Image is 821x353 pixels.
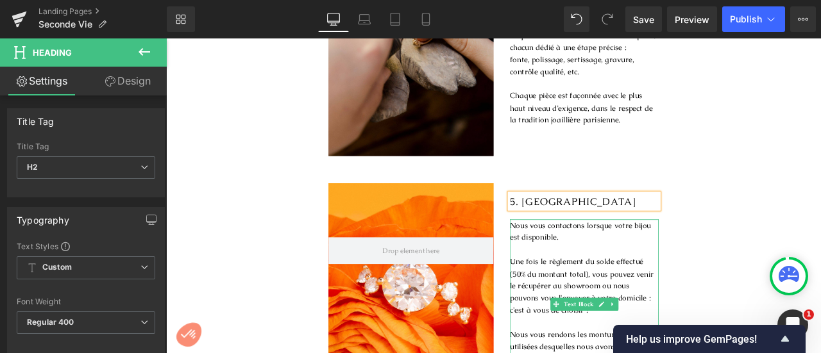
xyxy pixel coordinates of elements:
p: fonte, polissage, sertissage, gravure, contrôle qualité, etc. [407,18,584,47]
button: More [790,6,816,32]
a: New Library [167,6,195,32]
a: Tablet [380,6,410,32]
p: Nous vous contactons lorsque votre bijou est disponible. [407,215,584,243]
div: Typography [17,208,69,226]
iframe: Intercom live chat [777,309,808,340]
a: Expand / Collapse [523,308,536,323]
a: Landing Pages [38,6,167,17]
button: Undo [564,6,589,32]
span: Preview [675,13,709,26]
b: Regular 400 [27,317,74,327]
span: Publish [730,14,762,24]
button: Publish [722,6,785,32]
div: Text Styles [17,241,155,251]
span: 1 [804,309,814,320]
span: Heading [33,47,72,58]
a: Design [86,67,169,95]
button: Redo [595,6,620,32]
p: Chaque pièce est façonnée avec le plus haut niveau d’exigence, dans le respect de la tradition jo... [407,61,584,104]
div: Font Weight [17,297,155,306]
span: Save [633,13,654,26]
a: Mobile [410,6,441,32]
div: Title Tag [17,109,55,127]
span: 5. [GEOGRAPHIC_DATA] [407,186,557,201]
span: Seconde Vie [38,19,92,29]
a: Desktop [318,6,349,32]
span: Text Block [469,308,509,323]
b: H2 [27,162,38,172]
a: Laptop [349,6,380,32]
p: Une fois le règlement du solde effectué (50% du montant total), vous pouvez venir le récupérer au... [407,258,584,329]
span: Help us improve GemPages! [626,333,777,345]
a: Preview [667,6,717,32]
button: Show survey - Help us improve GemPages! [626,331,793,347]
b: Custom [42,262,72,273]
div: Title Tag [17,142,155,151]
